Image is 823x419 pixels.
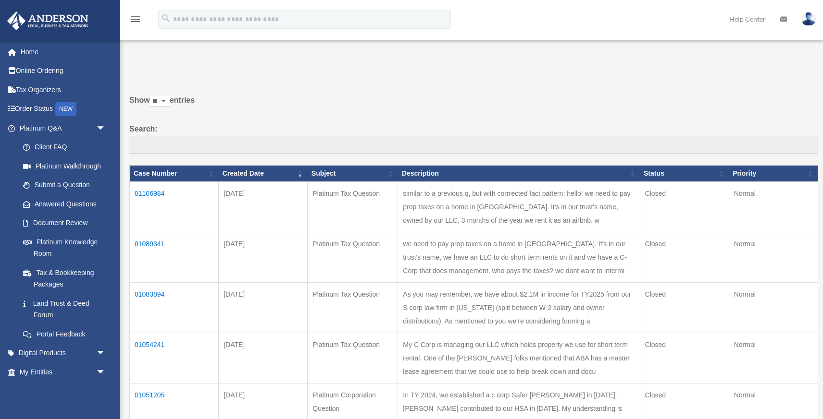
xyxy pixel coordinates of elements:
a: Document Review [13,214,115,233]
span: arrow_drop_down [96,382,115,401]
td: Normal [729,333,818,383]
span: arrow_drop_down [96,344,115,363]
a: Submit a Question [13,176,115,195]
td: Platinum Tax Question [308,333,398,383]
td: Closed [640,333,729,383]
th: Case Number: activate to sort column ascending [130,166,219,182]
i: search [161,13,171,24]
td: 01106984 [130,182,219,232]
td: [DATE] [219,182,308,232]
td: Platinum Tax Question [308,283,398,333]
a: Tax Organizers [7,80,120,99]
i: menu [130,13,141,25]
td: Normal [729,232,818,283]
td: we need to pay prop taxes on a home in [GEOGRAPHIC_DATA]. It's in our trust's name, we have an LL... [398,232,640,283]
td: 01089341 [130,232,219,283]
th: Status: activate to sort column ascending [640,166,729,182]
span: arrow_drop_down [96,362,115,382]
a: Client FAQ [13,138,115,157]
td: Normal [729,182,818,232]
td: Closed [640,283,729,333]
a: Order StatusNEW [7,99,120,119]
select: Showentries [150,96,170,107]
td: 01083894 [130,283,219,333]
input: Search: [129,136,818,154]
a: Home [7,42,120,61]
td: My C Corp is managing our LLC which holds property we use for short term rental. One of the [PERS... [398,333,640,383]
th: Created Date: activate to sort column ascending [219,166,308,182]
img: User Pic [801,12,816,26]
td: Closed [640,182,729,232]
td: [DATE] [219,333,308,383]
td: Platinum Tax Question [308,232,398,283]
a: Online Ordering [7,61,120,81]
td: 01054241 [130,333,219,383]
a: My Entitiesarrow_drop_down [7,362,120,382]
th: Description: activate to sort column ascending [398,166,640,182]
td: Closed [640,232,729,283]
a: menu [130,17,141,25]
a: Platinum Knowledge Room [13,232,115,263]
a: Tax & Bookkeeping Packages [13,263,115,294]
a: Answered Questions [13,194,111,214]
th: Priority: activate to sort column ascending [729,166,818,182]
label: Search: [129,122,818,154]
div: NEW [55,102,76,116]
td: As you may remember, we have about $2.1M in income for TY2025 from our S corp law firm in [US_STA... [398,283,640,333]
a: Platinum Walkthrough [13,156,115,176]
img: Anderson Advisors Platinum Portal [4,12,91,30]
td: [DATE] [219,283,308,333]
a: Platinum Q&Aarrow_drop_down [7,119,115,138]
td: Normal [729,283,818,333]
td: Platinum Tax Question [308,182,398,232]
th: Subject: activate to sort column ascending [308,166,398,182]
label: Show entries [129,94,818,117]
td: [DATE] [219,232,308,283]
td: similar to a previous q, but with corrrected fact pattern: hello! we need to pay prop taxes on a ... [398,182,640,232]
span: arrow_drop_down [96,119,115,138]
a: Portal Feedback [13,324,115,344]
a: Digital Productsarrow_drop_down [7,344,120,363]
a: Land Trust & Deed Forum [13,294,115,324]
a: My Anderson Teamarrow_drop_down [7,382,120,401]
